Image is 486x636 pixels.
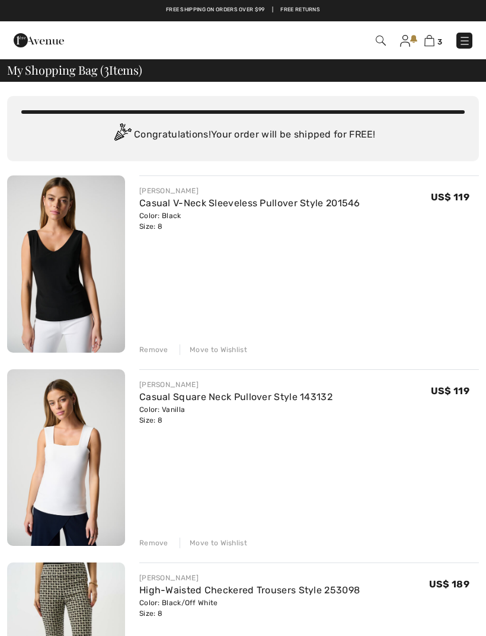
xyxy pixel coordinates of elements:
div: Color: Vanilla Size: 8 [139,404,332,426]
span: 3 [104,61,109,76]
a: High-Waisted Checkered Trousers Style 253098 [139,584,360,596]
img: My Info [400,35,410,47]
a: 1ère Avenue [14,34,64,45]
img: 1ère Avenue [14,28,64,52]
div: Color: Black Size: 8 [139,210,360,232]
div: [PERSON_NAME] [139,186,360,196]
div: [PERSON_NAME] [139,379,332,390]
a: Casual V-Neck Sleeveless Pullover Style 201546 [139,197,360,209]
img: Search [376,36,386,46]
span: US$ 189 [429,579,469,590]
img: Casual V-Neck Sleeveless Pullover Style 201546 [7,175,125,353]
img: Casual Square Neck Pullover Style 143132 [7,369,125,546]
span: US$ 119 [431,385,469,397]
span: My Shopping Bag ( Items) [7,64,142,76]
div: Move to Wishlist [180,344,247,355]
div: [PERSON_NAME] [139,573,360,583]
div: Color: Black/Off White Size: 8 [139,597,360,619]
span: US$ 119 [431,191,469,203]
img: Menu [459,35,471,47]
span: 3 [437,37,442,46]
div: Move to Wishlist [180,538,247,548]
img: Congratulation2.svg [110,123,134,147]
img: Shopping Bag [424,35,434,46]
a: Casual Square Neck Pullover Style 143132 [139,391,332,402]
a: 3 [424,33,442,47]
a: Free Returns [280,6,320,14]
a: Free shipping on orders over $99 [166,6,265,14]
div: Congratulations! Your order will be shipped for FREE! [21,123,465,147]
span: | [272,6,273,14]
div: Remove [139,344,168,355]
div: Remove [139,538,168,548]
